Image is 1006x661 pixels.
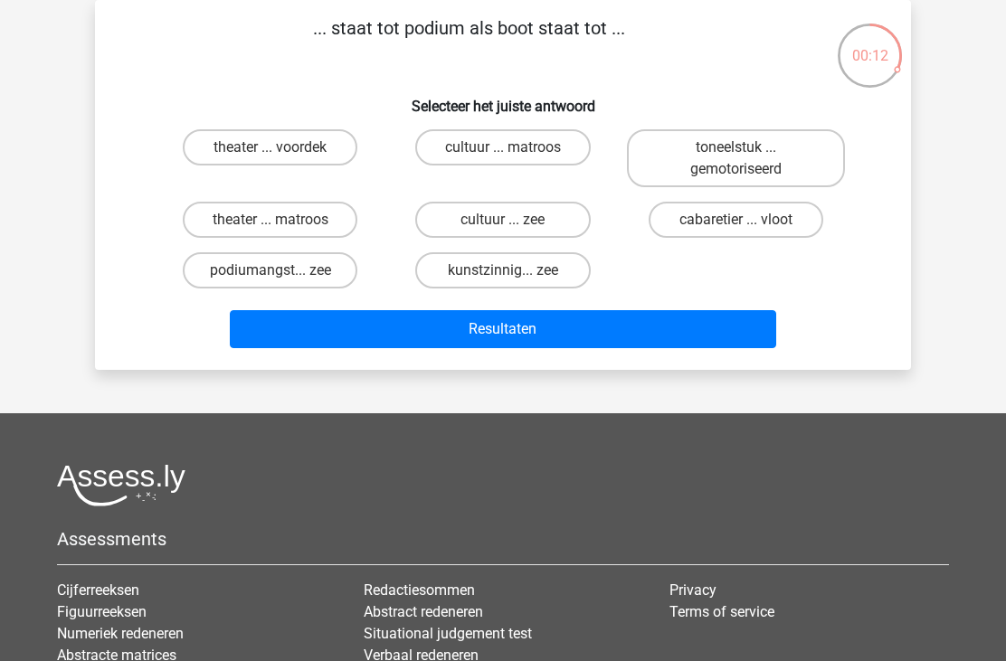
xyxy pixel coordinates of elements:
[415,252,590,288] label: kunstzinnig... zee
[124,83,882,115] h6: Selecteer het juiste antwoord
[364,603,483,620] a: Abstract redeneren
[124,14,814,69] p: ... staat tot podium als boot staat tot ...
[183,202,357,238] label: theater ... matroos
[57,581,139,599] a: Cijferreeksen
[230,310,777,348] button: Resultaten
[364,581,475,599] a: Redactiesommen
[183,252,357,288] label: podiumangst... zee
[57,464,185,506] img: Assessly logo
[669,581,717,599] a: Privacy
[57,603,147,620] a: Figuurreeksen
[57,528,949,550] h5: Assessments
[836,22,904,67] div: 00:12
[627,129,845,187] label: toneelstuk ... gemotoriseerd
[57,625,184,642] a: Numeriek redeneren
[415,129,590,165] label: cultuur ... matroos
[183,129,357,165] label: theater ... voordek
[415,202,590,238] label: cultuur ... zee
[364,625,532,642] a: Situational judgement test
[669,603,774,620] a: Terms of service
[649,202,823,238] label: cabaretier ... vloot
